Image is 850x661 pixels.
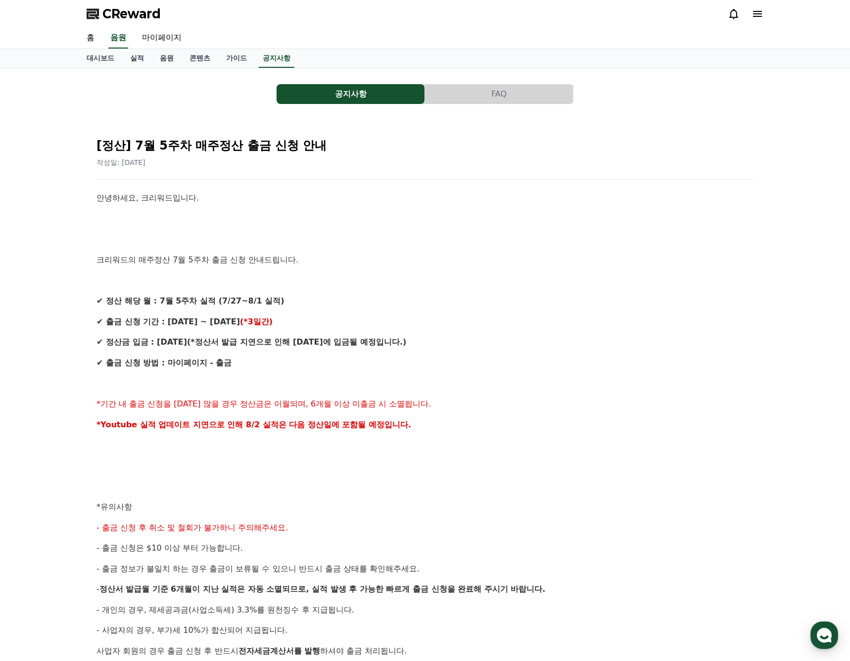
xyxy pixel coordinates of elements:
[79,28,102,49] a: 홈
[96,254,754,266] p: 크리워드의 매주정산 7월 5주차 출금 신청 안내드립니다.
[171,584,545,594] strong: 6개월이 지난 실적은 자동 소멸되므로, 실적 발생 후 가능한 빠르게 출금 신청을 완료해 주시기 바랍니다.
[96,543,243,553] span: - 출금 신청은 $10 이상 부터 가능합니다.
[425,84,573,104] button: FAQ
[259,49,294,68] a: 공지사항
[425,84,573,104] a: FAQ
[96,337,187,347] strong: ✔ 정산금 입금 : [DATE]
[96,502,132,511] span: *유의사항
[79,49,122,68] a: 대시보드
[96,646,238,656] span: 사업자 회원의 경우 출금 신청 후 반드시
[134,28,189,49] a: 마이페이지
[96,605,354,614] span: - 개인의 경우, 제세공과금(사업소득세) 3.3%를 원천징수 후 지급됩니다.
[240,317,273,326] strong: (*3일간)
[96,158,145,166] span: 작성일: [DATE]
[320,646,407,656] span: 하셔야 출금 처리됩니다.
[99,584,168,594] strong: 정산서 발급월 기준
[96,358,232,367] strong: ✔ 출금 신청 방법 : 마이페이지 - 출금
[96,399,431,408] span: *기간 내 출금 신청을 [DATE] 않을 경우 정산금은 이월되며, 6개월 이상 미출금 시 소멸됩니다.
[182,49,218,68] a: 콘텐츠
[238,646,321,656] strong: 전자세금계산서를 발행
[122,49,152,68] a: 실적
[96,523,288,532] span: - 출금 신청 후 취소 및 철회가 불가하니 주의해주세요.
[87,6,161,22] a: CReward
[152,49,182,68] a: 음원
[102,6,161,22] span: CReward
[96,138,754,153] h2: [정산] 7월 5주차 매주정산 출금 신청 안내
[96,420,411,429] strong: *Youtube 실적 업데이트 지연으로 인해 8/2 실적은 다음 정산일에 포함될 예정입니다.
[187,337,406,347] strong: (*정산서 발급 지연으로 인해 [DATE]에 입금될 예정입니다.)
[108,28,128,49] a: 음원
[218,49,255,68] a: 가이드
[277,84,425,104] button: 공지사항
[96,192,754,204] p: 안녕하세요, 크리워드입니다.
[96,625,287,635] span: - 사업자의 경우, 부가세 10%가 합산되어 지급됩니다.
[96,583,754,596] p: -
[96,564,420,573] span: - 출금 정보가 불일치 하는 경우 출금이 보류될 수 있으니 반드시 출금 상태를 확인해주세요.
[96,317,240,326] strong: ✔ 출금 신청 기간 : [DATE] ~ [DATE]
[96,296,284,305] strong: ✔ 정산 해당 월 : 7월 5주차 실적 (7/27~8/1 실적)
